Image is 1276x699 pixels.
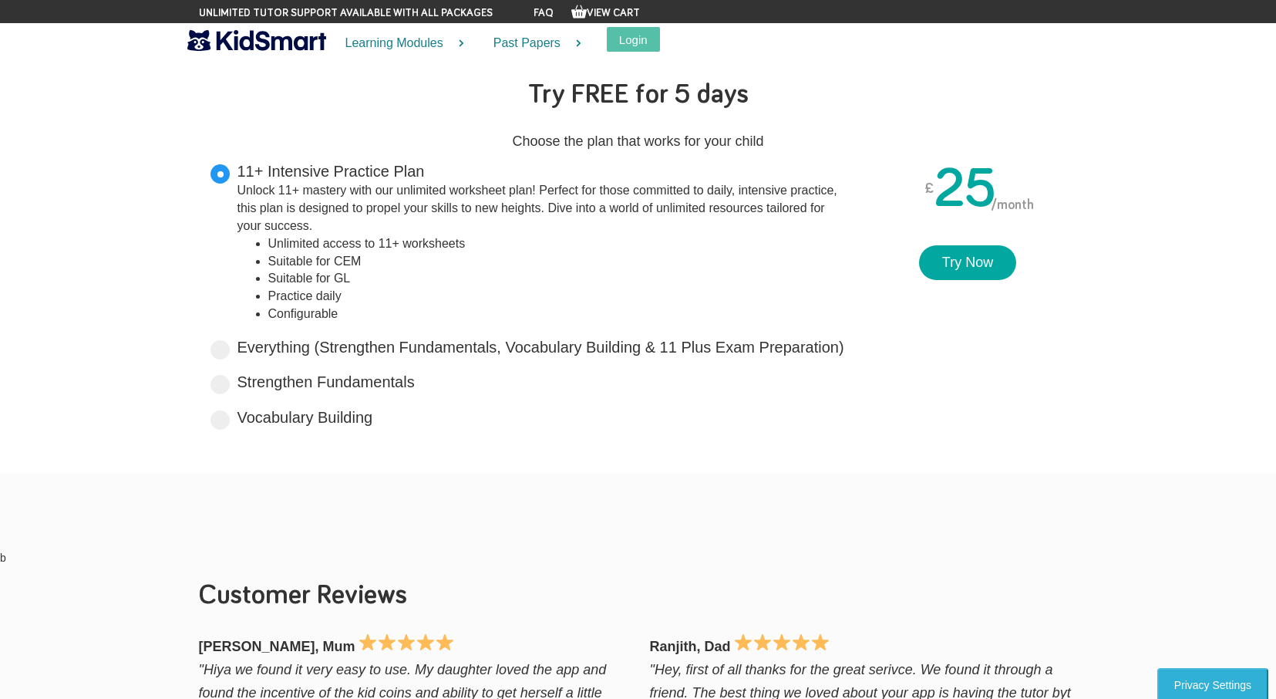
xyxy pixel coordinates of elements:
li: Suitable for CEM [268,253,847,271]
label: 11+ Intensive Practice Plan [237,160,847,323]
a: Past Papers [474,23,591,64]
b: [PERSON_NAME], Mum [199,639,355,654]
li: Configurable [268,306,847,323]
a: Learning Modules [326,23,474,64]
b: Ranjith, Dad [650,639,731,654]
label: Strengthen Fundamentals [237,371,415,393]
h2: Customer Reviews [199,581,1078,612]
a: Try Now [919,245,1016,281]
div: Unlock 11+ mastery with our unlimited worksheet plan! Perfect for those committed to daily, inten... [237,182,847,235]
li: Practice daily [268,288,847,306]
label: Everything (Strengthen Fundamentals, Vocabulary Building & 11 Plus Exam Preparation) [237,336,844,359]
sup: £ [924,174,934,202]
button: Login [607,27,660,52]
li: Suitable for GL [268,270,847,288]
span: Unlimited tutor support available with all packages [199,5,493,21]
h2: Try FREE for 5 days [199,69,1078,122]
span: 25 [934,162,996,218]
li: Unlimited access to 11+ worksheets [268,235,847,253]
p: Choose the plan that works for your child [199,130,1078,153]
label: Vocabulary Building [237,407,373,429]
a: View Cart [571,8,640,19]
img: KidSmart logo [187,27,326,54]
sub: /month [991,198,1034,212]
img: Your items in the shopping basket [571,4,587,19]
a: FAQ [534,8,554,19]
